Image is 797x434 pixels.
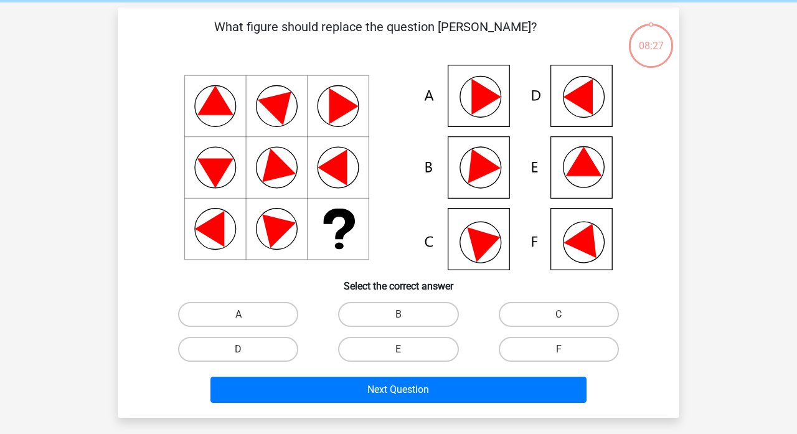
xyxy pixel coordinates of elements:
[210,377,587,403] button: Next Question
[138,17,613,55] p: What figure should replace the question [PERSON_NAME]?
[178,337,298,362] label: D
[138,270,659,292] h6: Select the correct answer
[338,337,458,362] label: E
[178,302,298,327] label: A
[338,302,458,327] label: B
[499,337,619,362] label: F
[499,302,619,327] label: C
[628,22,674,54] div: 08:27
